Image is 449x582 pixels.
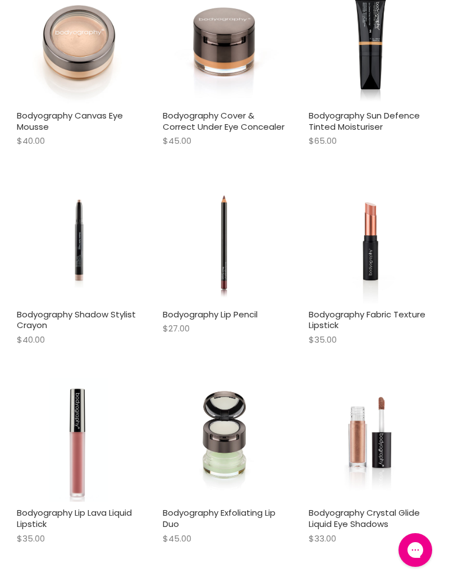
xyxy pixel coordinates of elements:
[309,135,337,147] span: $65.00
[17,308,136,331] a: Bodyography Shadow Stylist Crayon
[163,322,190,334] span: $27.00
[309,110,420,133] a: Bodyography Sun Defence Tinted Moisturiser
[309,334,337,345] span: $35.00
[17,378,140,502] a: Bodyography Lip Lava Liquid Lipstick
[163,533,191,544] span: $45.00
[163,308,258,320] a: Bodyography Lip Pencil
[329,180,412,303] img: Bodyography Fabric Texture Lipstick
[17,533,45,544] span: $35.00
[51,180,106,303] img: Bodyography Shadow Stylist Crayon
[393,529,438,571] iframe: Gorgias live chat messenger
[187,378,263,502] img: Bodyography Exfoliating Lip Duo
[163,180,286,303] a: Bodyography Lip Pencil
[196,180,252,303] img: Bodyography Lip Pencil
[163,507,276,530] a: Bodyography Exfoliating Lip Duo
[17,180,140,303] a: Bodyography Shadow Stylist Crayon
[309,308,425,331] a: Bodyography Fabric Texture Lipstick
[17,507,132,530] a: Bodyography Lip Lava Liquid Lipstick
[163,135,191,147] span: $45.00
[309,533,336,544] span: $33.00
[321,378,420,502] img: Bodyography Crystal Glide Liquid Eye Shadows
[309,507,420,530] a: Bodyography Crystal Glide Liquid Eye Shadows
[309,378,432,502] a: Bodyography Crystal Glide Liquid Eye Shadows
[49,378,108,502] img: Bodyography Lip Lava Liquid Lipstick
[17,110,123,133] a: Bodyography Canvas Eye Mousse
[309,180,432,303] a: Bodyography Fabric Texture Lipstick
[17,334,45,345] span: $40.00
[163,378,286,502] a: Bodyography Exfoliating Lip Duo
[163,110,285,133] a: Bodyography Cover & Correct Under Eye Concealer
[17,135,45,147] span: $40.00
